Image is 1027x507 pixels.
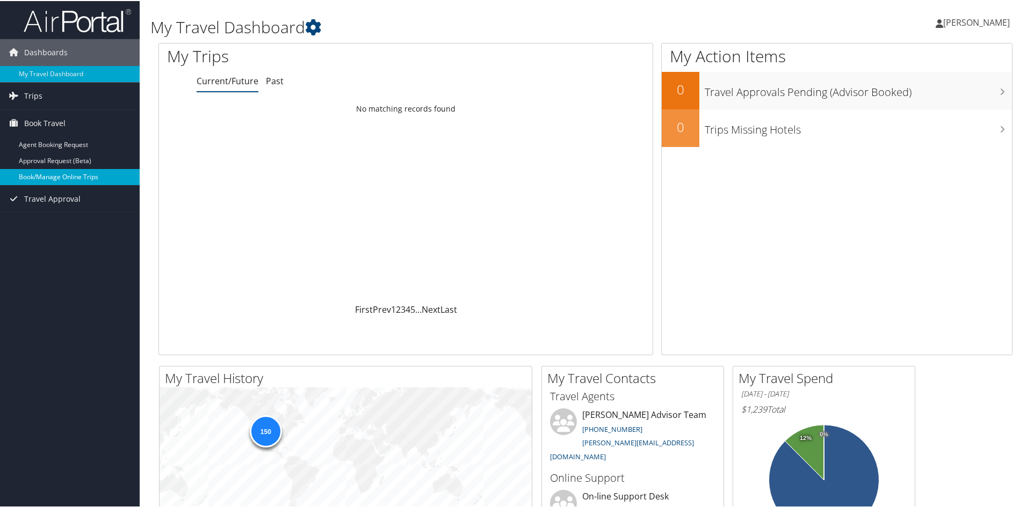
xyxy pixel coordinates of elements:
[550,388,715,403] h3: Travel Agents
[24,38,68,65] span: Dashboards
[662,71,1012,108] a: 0Travel Approvals Pending (Advisor Booked)
[24,185,81,211] span: Travel Approval
[936,5,1021,38] a: [PERSON_NAME]
[249,414,281,446] div: 150
[705,78,1012,99] h3: Travel Approvals Pending (Advisor Booked)
[739,368,915,386] h2: My Travel Spend
[800,434,812,440] tspan: 12%
[24,82,42,108] span: Trips
[401,303,406,314] a: 3
[662,108,1012,146] a: 0Trips Missing Hotels
[167,44,439,67] h1: My Trips
[741,402,767,414] span: $1,239
[820,430,828,437] tspan: 0%
[943,16,1010,27] span: [PERSON_NAME]
[705,116,1012,136] h3: Trips Missing Hotels
[547,368,724,386] h2: My Travel Contacts
[662,117,699,135] h2: 0
[373,303,391,314] a: Prev
[741,388,907,398] h6: [DATE] - [DATE]
[550,469,715,484] h3: Online Support
[197,74,258,86] a: Current/Future
[266,74,284,86] a: Past
[165,368,532,386] h2: My Travel History
[396,303,401,314] a: 2
[422,303,440,314] a: Next
[355,303,373,314] a: First
[550,437,694,460] a: [PERSON_NAME][EMAIL_ADDRESS][DOMAIN_NAME]
[159,98,653,117] td: No matching records found
[24,7,131,32] img: airportal-logo.png
[545,407,721,465] li: [PERSON_NAME] Advisor Team
[662,44,1012,67] h1: My Action Items
[440,303,457,314] a: Last
[662,79,699,98] h2: 0
[391,303,396,314] a: 1
[24,109,66,136] span: Book Travel
[415,303,422,314] span: …
[150,15,731,38] h1: My Travel Dashboard
[410,303,415,314] a: 5
[406,303,410,314] a: 4
[582,423,642,433] a: [PHONE_NUMBER]
[741,402,907,414] h6: Total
